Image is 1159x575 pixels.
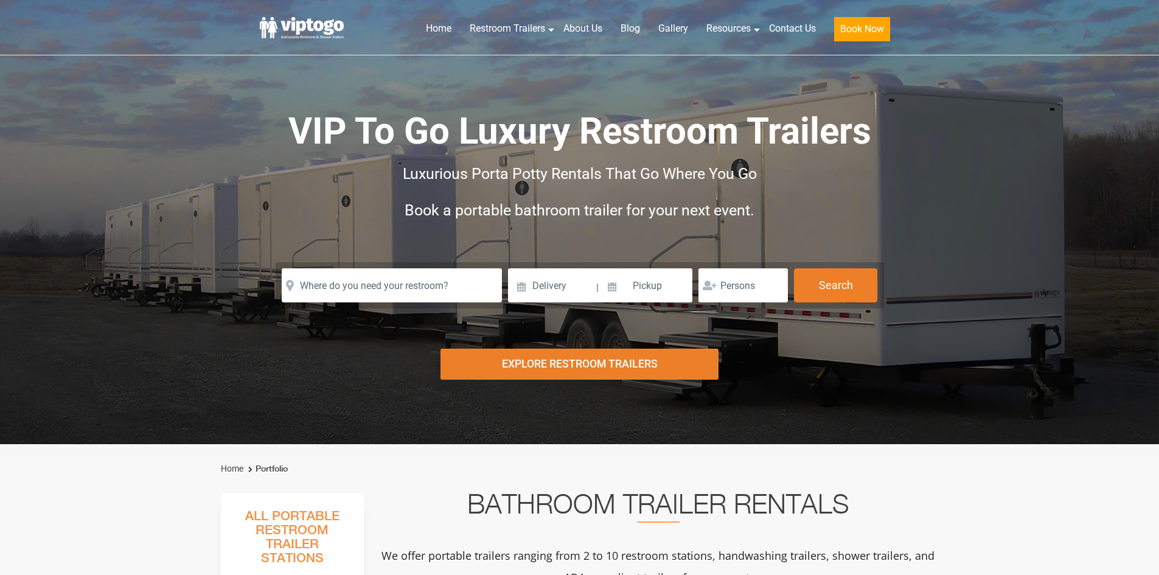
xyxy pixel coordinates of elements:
[554,15,611,42] a: About Us
[834,17,890,41] button: Book Now
[825,15,899,49] a: Book Now
[698,268,788,302] input: Persons
[794,268,877,302] button: Search
[600,268,693,302] input: Pickup
[282,268,502,302] input: Where do you need your restroom?
[405,201,754,219] span: Book a portable bathroom trailer for your next event.
[288,110,871,153] span: VIP To Go Luxury Restroom Trailers
[461,15,554,42] a: Restroom Trailers
[649,15,697,42] a: Gallery
[697,15,760,42] a: Resources
[403,165,757,183] span: Luxurious Porta Potty Rentals That Go Where You Go
[760,15,825,42] a: Contact Us
[221,464,243,473] a: Home
[596,268,599,307] span: |
[440,349,719,380] div: Explore Restroom Trailers
[611,15,649,42] a: Blog
[380,493,936,523] h2: Bathroom Trailer Rentals
[417,15,461,42] a: Home
[245,462,288,476] li: Portfolio
[508,268,595,302] input: Delivery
